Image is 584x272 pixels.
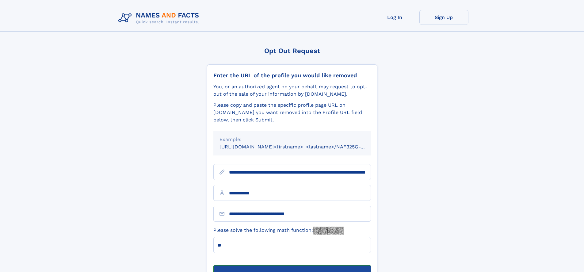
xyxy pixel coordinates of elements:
[207,47,377,55] div: Opt Out Request
[213,72,371,79] div: Enter the URL of the profile you would like removed
[419,10,468,25] a: Sign Up
[219,144,383,150] small: [URL][DOMAIN_NAME]<firstname>_<lastname>/NAF325G-xxxxxxxx
[116,10,204,26] img: Logo Names and Facts
[213,83,371,98] div: You, or an authorized agent on your behalf, may request to opt-out of the sale of your informatio...
[213,227,344,235] label: Please solve the following math function:
[370,10,419,25] a: Log In
[213,102,371,124] div: Please copy and paste the specific profile page URL on [DOMAIN_NAME] you want removed into the Pr...
[219,136,365,143] div: Example:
